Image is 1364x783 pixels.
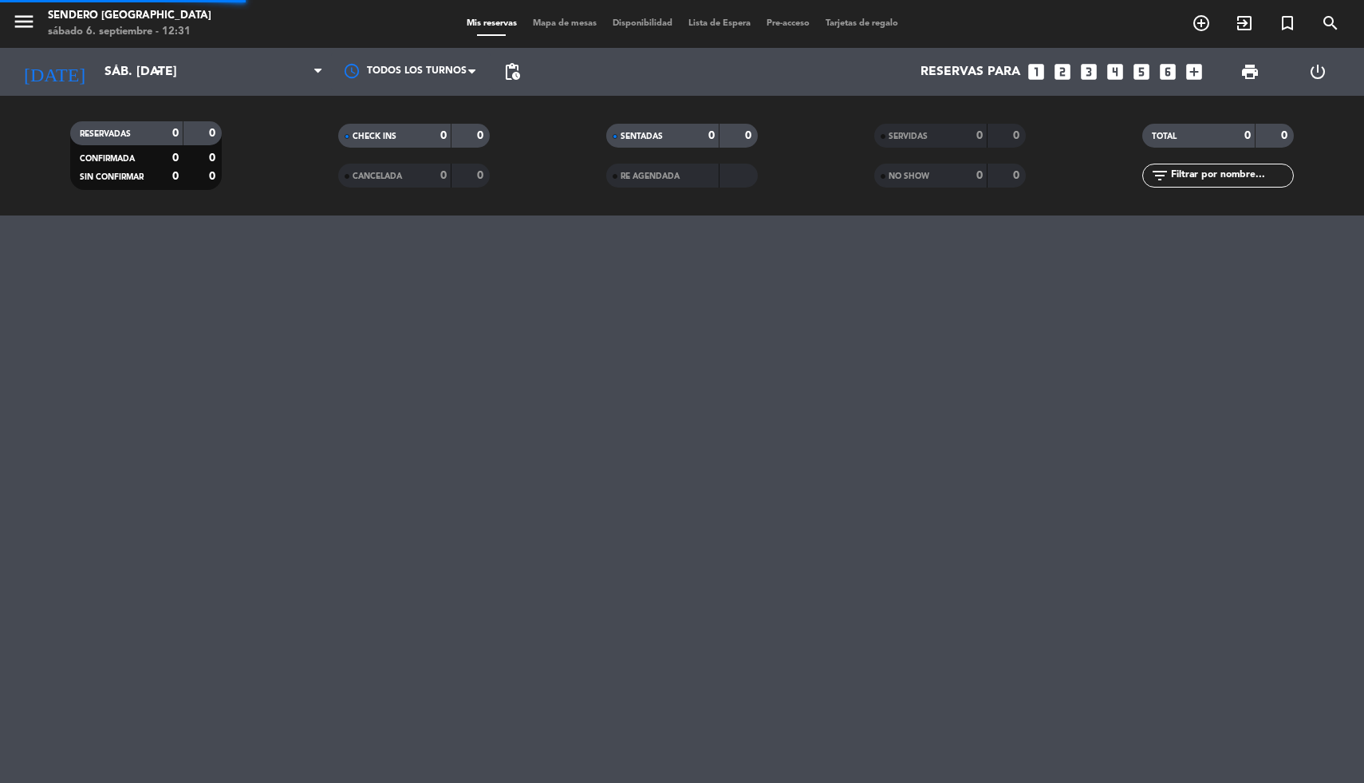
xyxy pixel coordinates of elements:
[621,172,680,180] span: RE AGENDADA
[459,19,525,28] span: Mis reservas
[1308,62,1327,81] i: power_settings_new
[1169,167,1293,184] input: Filtrar por nombre...
[172,152,179,164] strong: 0
[818,19,906,28] span: Tarjetas de regalo
[1150,166,1169,185] i: filter_list
[12,10,36,34] i: menu
[1244,130,1251,141] strong: 0
[209,152,219,164] strong: 0
[209,128,219,139] strong: 0
[621,132,663,140] span: SENTADAS
[1052,61,1073,82] i: looks_two
[172,128,179,139] strong: 0
[708,130,715,141] strong: 0
[1192,14,1211,33] i: add_circle_outline
[48,24,211,40] div: sábado 6. septiembre - 12:31
[921,65,1020,80] span: Reservas para
[172,171,179,182] strong: 0
[976,130,983,141] strong: 0
[1157,61,1178,82] i: looks_6
[477,170,487,181] strong: 0
[477,130,487,141] strong: 0
[1240,62,1260,81] span: print
[525,19,605,28] span: Mapa de mesas
[605,19,680,28] span: Disponibilidad
[48,8,211,24] div: Sendero [GEOGRAPHIC_DATA]
[353,172,402,180] span: CANCELADA
[1321,14,1340,33] i: search
[80,130,131,138] span: RESERVADAS
[440,130,447,141] strong: 0
[503,62,522,81] span: pending_actions
[1278,14,1297,33] i: turned_in_not
[209,171,219,182] strong: 0
[148,62,168,81] i: arrow_drop_down
[889,132,928,140] span: SERVIDAS
[1131,61,1152,82] i: looks_5
[1281,130,1291,141] strong: 0
[1013,130,1023,141] strong: 0
[745,130,755,141] strong: 0
[1235,14,1254,33] i: exit_to_app
[759,19,818,28] span: Pre-acceso
[1013,170,1023,181] strong: 0
[1152,132,1177,140] span: TOTAL
[1078,61,1099,82] i: looks_3
[1105,61,1125,82] i: looks_4
[12,10,36,39] button: menu
[353,132,396,140] span: CHECK INS
[80,173,144,181] span: SIN CONFIRMAR
[1184,61,1204,82] i: add_box
[12,54,97,89] i: [DATE]
[440,170,447,181] strong: 0
[889,172,929,180] span: NO SHOW
[1026,61,1047,82] i: looks_one
[680,19,759,28] span: Lista de Espera
[976,170,983,181] strong: 0
[80,155,135,163] span: CONFIRMADA
[1284,48,1353,96] div: LOG OUT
